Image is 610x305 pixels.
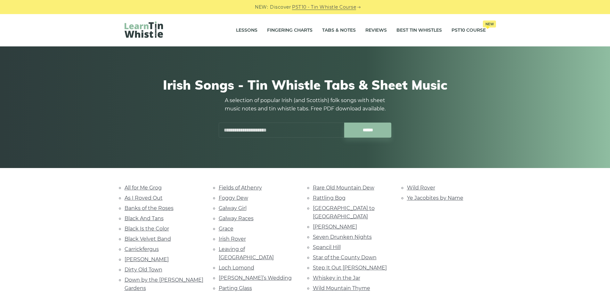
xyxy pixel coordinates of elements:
a: Irish Rover [219,236,246,242]
img: LearnTinWhistle.com [125,21,163,38]
a: Down by the [PERSON_NAME] Gardens [125,277,203,291]
a: Fingering Charts [267,22,313,38]
a: Loch Lomond [219,265,254,271]
a: Banks of the Roses [125,205,174,211]
a: Rattling Bog [313,195,346,201]
a: [PERSON_NAME] [125,256,169,262]
a: Seven Drunken Nights [313,234,372,240]
a: All for Me Grog [125,185,162,191]
a: Dirty Old Town [125,267,162,273]
a: Rare Old Mountain Dew [313,185,374,191]
a: Grace [219,226,233,232]
a: Parting Glass [219,285,252,291]
a: Leaving of [GEOGRAPHIC_DATA] [219,246,274,261]
a: Galway Girl [219,205,247,211]
span: New [483,20,496,28]
a: Carrickfergus [125,246,159,252]
a: PST10 CourseNew [451,22,486,38]
a: Reviews [365,22,387,38]
p: A selection of popular Irish (and Scottish) folk songs with sheet music notes and tin whistle tab... [219,96,392,113]
a: Fields of Athenry [219,185,262,191]
a: Black Velvet Band [125,236,171,242]
a: Tabs & Notes [322,22,356,38]
h1: Irish Songs - Tin Whistle Tabs & Sheet Music [125,77,486,92]
a: Galway Races [219,215,254,221]
a: Black And Tans [125,215,164,221]
a: Step It Out [PERSON_NAME] [313,265,387,271]
a: Star of the County Down [313,254,377,261]
a: Whiskey in the Jar [313,275,360,281]
a: Wild Rover [407,185,435,191]
a: Foggy Dew [219,195,248,201]
a: Spancil Hill [313,244,341,250]
a: [PERSON_NAME] [313,224,357,230]
a: Ye Jacobites by Name [407,195,463,201]
a: [GEOGRAPHIC_DATA] to [GEOGRAPHIC_DATA] [313,205,375,220]
a: Best Tin Whistles [396,22,442,38]
a: [PERSON_NAME]’s Wedding [219,275,292,281]
a: Lessons [236,22,257,38]
a: Wild Mountain Thyme [313,285,370,291]
a: Black Is the Color [125,226,169,232]
a: As I Roved Out [125,195,163,201]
